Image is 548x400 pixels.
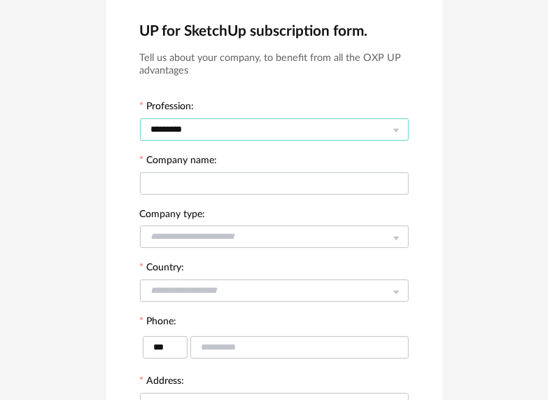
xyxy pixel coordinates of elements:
[140,156,218,168] label: Company name:
[140,22,409,41] h2: UP for SketchUp subscription form.
[140,376,185,389] label: Address:
[140,102,195,114] label: Profession:
[140,263,185,275] label: Country:
[140,52,409,78] h3: Tell us about your company, to benefit from all the OXP UP advantages
[140,209,206,222] label: Company type:
[140,317,177,329] label: Phone:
